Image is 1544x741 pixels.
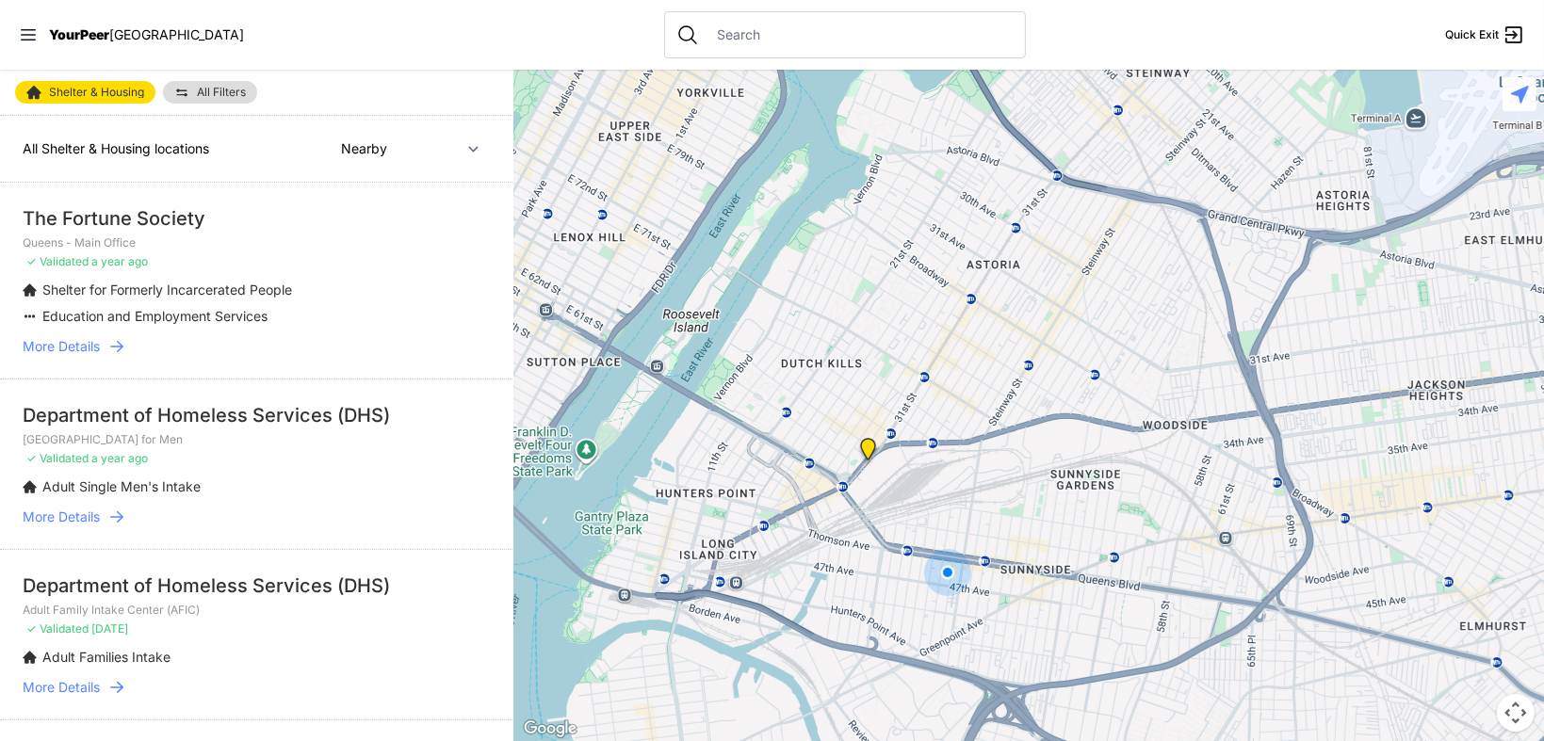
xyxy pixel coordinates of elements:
[197,87,246,98] span: All Filters
[26,621,89,636] span: ✓ Validated
[23,507,492,526] a: More Details
[23,402,492,428] div: Department of Homeless Services (DHS)
[519,717,581,741] img: Google
[42,282,292,298] span: Shelter for Formerly Incarcerated People
[91,254,148,268] span: a year ago
[91,451,148,465] span: a year ago
[23,337,492,356] a: More Details
[23,235,492,250] p: Queens - Main Office
[23,205,492,232] div: The Fortune Society
[15,81,155,104] a: Shelter & Housing
[917,541,979,604] div: You are here!
[26,451,89,465] span: ✓ Validated
[26,254,89,268] span: ✓ Validated
[23,140,209,156] span: All Shelter & Housing locations
[849,430,887,475] div: Queens - Main Office
[23,678,492,697] a: More Details
[42,308,268,324] span: Education and Employment Services
[91,621,128,636] span: [DATE]
[42,649,171,665] span: Adult Families Intake
[23,507,100,526] span: More Details
[23,432,492,447] p: [GEOGRAPHIC_DATA] for Men
[49,29,244,40] a: YourPeer[GEOGRAPHIC_DATA]
[49,87,144,98] span: Shelter & Housing
[109,26,244,42] span: [GEOGRAPHIC_DATA]
[23,678,100,697] span: More Details
[707,25,1014,44] input: Search
[1445,24,1525,46] a: Quick Exit
[49,26,109,42] span: YourPeer
[42,478,201,494] span: Adult Single Men's Intake
[1497,694,1535,732] button: Map camera controls
[23,603,492,618] p: Adult Family Intake Center (AFIC)
[163,81,257,104] a: All Filters
[519,717,581,741] a: Open this area in Google Maps (opens a new window)
[1445,27,1499,42] span: Quick Exit
[23,572,492,599] div: Department of Homeless Services (DHS)
[23,337,100,356] span: More Details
